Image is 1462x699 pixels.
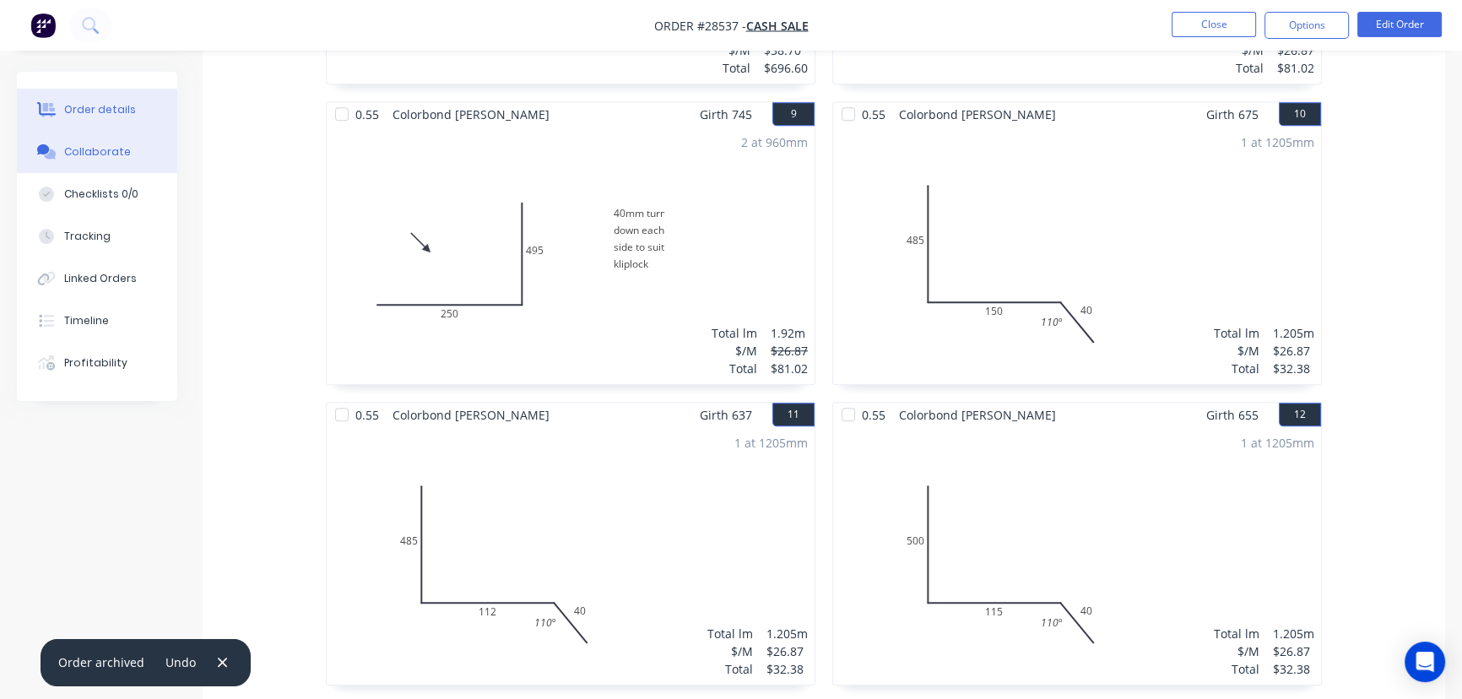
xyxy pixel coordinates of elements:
div: Total lm [707,625,753,642]
div: Order details [64,102,136,117]
div: 048515040110º1 at 1205mmTotal lm$/MTotal1.205m$26.87$32.38 [833,127,1321,384]
div: $26.87 [771,342,808,360]
img: Factory [30,13,56,38]
div: $26.87 [1273,642,1314,660]
div: $/M [707,642,753,660]
div: Total [705,59,750,77]
div: $/M [1214,342,1259,360]
div: 1.92m [771,324,808,342]
button: Collaborate [17,131,177,173]
span: Order #28537 - [654,18,746,34]
div: Profitability [64,355,127,371]
span: Colorbond [PERSON_NAME] [892,403,1063,427]
div: $32.38 [1273,360,1314,377]
button: Checklists 0/0 [17,173,177,215]
button: Undo [157,651,205,674]
span: Girth 655 [1206,403,1259,427]
div: $/M [712,342,757,360]
button: 9 [772,102,815,126]
button: 12 [1279,403,1321,426]
div: $696.60 [764,59,808,77]
button: 10 [1279,102,1321,126]
div: 1 at 1205mm [1241,434,1314,452]
span: 0.55 [855,403,892,427]
span: 0.55 [349,102,386,127]
span: 0.55 [349,403,386,427]
div: Total lm [712,324,757,342]
button: Tracking [17,215,177,257]
div: 1.205m [1273,324,1314,342]
div: $32.38 [766,660,808,678]
button: 11 [772,403,815,426]
div: Linked Orders [64,271,137,286]
button: Close [1172,12,1256,37]
button: Linked Orders [17,257,177,300]
button: Edit Order [1357,12,1442,37]
button: Order details [17,89,177,131]
div: Total lm [1214,324,1259,342]
div: $81.02 [1277,59,1314,77]
div: 048511240110º1 at 1205mmTotal lm$/MTotal1.205m$26.87$32.38 [327,427,815,685]
div: $81.02 [771,360,808,377]
span: Colorbond [PERSON_NAME] [386,403,556,427]
div: $26.87 [766,642,808,660]
div: 1.205m [766,625,808,642]
button: Profitability [17,342,177,384]
div: Open Intercom Messenger [1405,642,1445,682]
div: Order archived [58,653,144,671]
div: Total [707,660,753,678]
span: Colorbond [PERSON_NAME] [386,102,556,127]
div: 1 at 1205mm [734,434,808,452]
div: $/M [1214,642,1259,660]
div: Timeline [64,313,109,328]
span: 0.55 [855,102,892,127]
span: Colorbond [PERSON_NAME] [892,102,1063,127]
div: 1 at 1205mm [1241,133,1314,151]
button: Timeline [17,300,177,342]
span: Girth 745 [700,102,752,127]
div: Checklists 0/0 [64,187,138,202]
button: Options [1264,12,1349,39]
div: Total [1214,660,1259,678]
div: Tracking [64,229,111,244]
div: $32.38 [1273,660,1314,678]
div: 40mm turndown eachside to suitkliplock2504952 at 960mmTotal lm$/MTotal1.92m$26.87$81.02 [327,127,815,384]
div: Total [1218,59,1264,77]
div: Collaborate [64,144,131,160]
span: Girth 675 [1206,102,1259,127]
div: 1.205m [1273,625,1314,642]
div: Total [1214,360,1259,377]
div: Total [712,360,757,377]
div: $26.87 [1273,342,1314,360]
div: Total lm [1214,625,1259,642]
span: Girth 637 [700,403,752,427]
div: 050011540110º1 at 1205mmTotal lm$/MTotal1.205m$26.87$32.38 [833,427,1321,685]
div: 2 at 960mm [741,133,808,151]
a: CASH SALE [746,18,809,34]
